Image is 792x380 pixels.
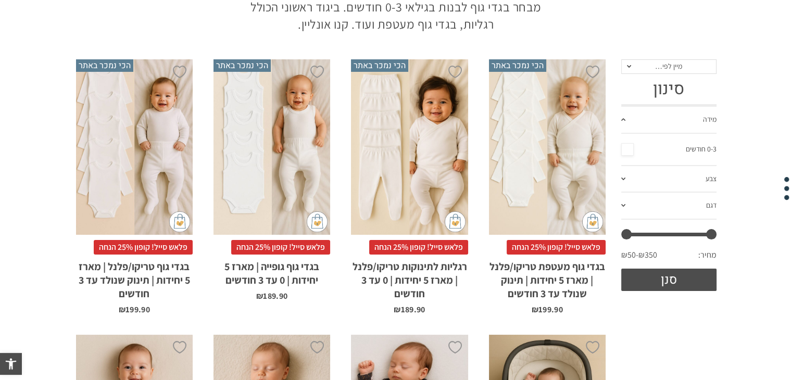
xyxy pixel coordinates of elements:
span: פלאש סייל! קופון 25% הנחה [369,240,468,255]
span: פלאש סייל! קופון 25% הנחה [231,240,330,255]
span: מיין לפי… [655,61,682,71]
h2: בגדי גוף טריקו/פלנל | מארז 5 יחידות | תינוק שנולד עד 3 חודשים [76,255,193,300]
h2: בגדי גוף מעטפת טריקו/פלנל | מארז 5 יחידות | תינוק שנולד עד 3 חודשים [489,255,606,300]
span: הכי נמכר באתר [76,59,133,72]
button: סנן [621,269,716,291]
a: מידה [621,107,716,134]
span: ₪ [256,290,263,301]
img: cat-mini-atc.png [445,211,466,232]
span: פלאש סייל! קופון 25% הנחה [507,240,606,255]
bdi: 199.90 [532,304,563,315]
img: cat-mini-atc.png [582,211,603,232]
span: ₪50 [621,249,638,261]
bdi: 189.90 [394,304,425,315]
span: הכי נמכר באתר [213,59,271,72]
a: 0-3 חודשים [621,142,716,157]
span: הכי נמכר באתר [351,59,408,72]
span: ₪ [119,304,125,315]
a: הכי נמכר באתר בגדי גוף טריקו/פלנל | מארז 5 יחידות | תינוק שנולד עד 3 חודשים פלאש סייל! קופון 25% ... [76,59,193,314]
a: הכי נמכר באתר בגדי גוף מעטפת טריקו/פלנל | מארז 5 יחידות | תינוק שנולד עד 3 חודשים פלאש סייל! קופו... [489,59,606,314]
span: ₪ [394,304,400,315]
a: צבע [621,166,716,193]
bdi: 189.90 [256,290,287,301]
div: מחיר: — [621,247,716,269]
h2: רגליות לתינוקות טריקו/פלנל | מארז 5 יחידות | 0 עד 3 חודשים [351,255,468,300]
img: cat-mini-atc.png [307,211,328,232]
span: ₪ [532,304,538,315]
img: cat-mini-atc.png [169,211,190,232]
h2: בגדי גוף גופייה | מארז 5 יחידות | 0 עד 3 חודשים [213,255,330,287]
h3: סינון [621,79,716,99]
a: הכי נמכר באתר בגדי גוף גופייה | מארז 5 יחידות | 0 עד 3 חודשים פלאש סייל! קופון 25% הנחהבגדי גוף ג... [213,59,330,300]
a: הכי נמכר באתר רגליות לתינוקות טריקו/פלנל | מארז 5 יחידות | 0 עד 3 חודשים פלאש סייל! קופון 25% הנח... [351,59,468,314]
span: פלאש סייל! קופון 25% הנחה [94,240,193,255]
bdi: 199.90 [119,304,150,315]
span: הכי נמכר באתר [489,59,546,72]
a: דגם [621,193,716,220]
span: ₪350 [638,249,657,261]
